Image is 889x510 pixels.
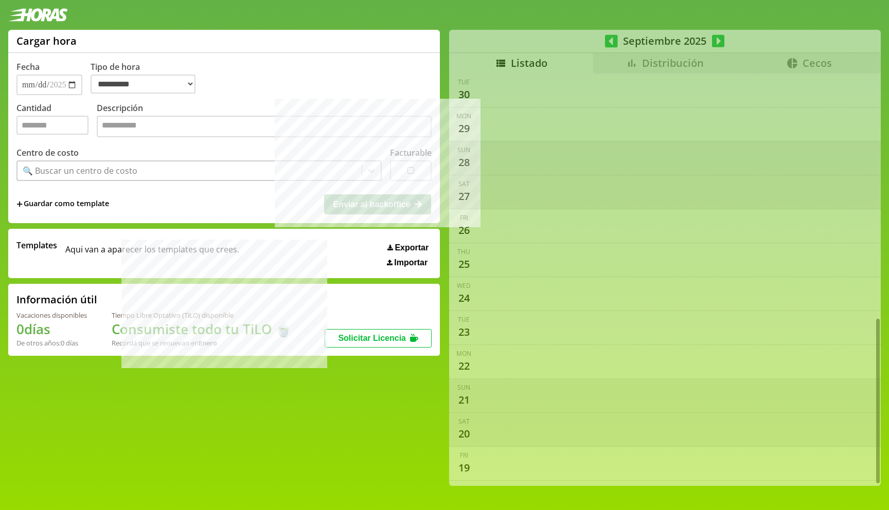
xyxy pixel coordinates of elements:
[97,116,432,137] textarea: Descripción
[395,243,429,252] span: Exportar
[199,338,217,348] b: Enero
[338,334,406,342] span: Solicitar Licencia
[16,311,87,320] div: Vacaciones disponibles
[16,102,97,140] label: Cantidad
[112,338,292,348] div: Recordá que se renuevan en
[325,329,432,348] button: Solicitar Licencia
[97,102,432,140] label: Descripción
[91,61,204,95] label: Tipo de hora
[16,320,87,338] h1: 0 días
[394,258,428,267] span: Importar
[23,165,137,176] div: 🔍 Buscar un centro de costo
[390,147,432,158] label: Facturable
[16,198,23,210] span: +
[16,293,97,306] h2: Información útil
[16,116,88,135] input: Cantidad
[16,338,87,348] div: De otros años: 0 días
[384,243,432,253] button: Exportar
[16,198,109,210] span: +Guardar como template
[112,320,292,338] h1: Consumiste todo tu TiLO 🍵
[112,311,292,320] div: Tiempo Libre Optativo (TiLO) disponible
[65,240,239,267] span: Aqui van a aparecer los templates que crees.
[8,8,68,22] img: logotipo
[16,61,40,72] label: Fecha
[16,147,79,158] label: Centro de costo
[91,75,195,94] select: Tipo de hora
[16,240,57,251] span: Templates
[16,34,77,48] h1: Cargar hora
